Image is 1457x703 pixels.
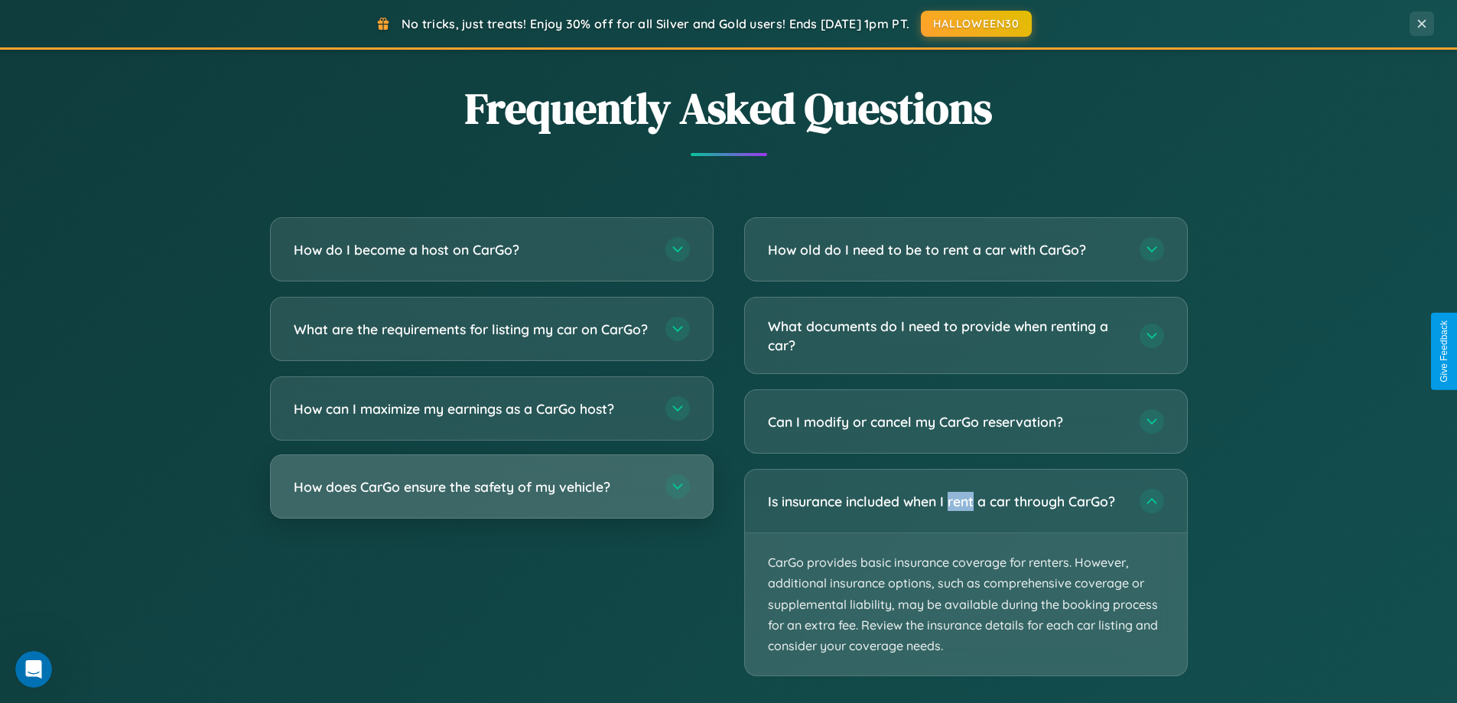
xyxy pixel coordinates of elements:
button: HALLOWEEN30 [921,11,1032,37]
iframe: Intercom live chat [15,651,52,688]
h3: Can I modify or cancel my CarGo reservation? [768,412,1124,431]
h3: How can I maximize my earnings as a CarGo host? [294,399,650,418]
h3: What are the requirements for listing my car on CarGo? [294,320,650,339]
h3: Is insurance included when I rent a car through CarGo? [768,492,1124,511]
p: CarGo provides basic insurance coverage for renters. However, additional insurance options, such ... [745,533,1187,675]
div: Give Feedback [1439,321,1449,382]
h3: What documents do I need to provide when renting a car? [768,317,1124,354]
h3: How does CarGo ensure the safety of my vehicle? [294,477,650,496]
h2: Frequently Asked Questions [270,79,1188,138]
h3: How do I become a host on CarGo? [294,240,650,259]
h3: How old do I need to be to rent a car with CarGo? [768,240,1124,259]
span: No tricks, just treats! Enjoy 30% off for all Silver and Gold users! Ends [DATE] 1pm PT. [402,16,909,31]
